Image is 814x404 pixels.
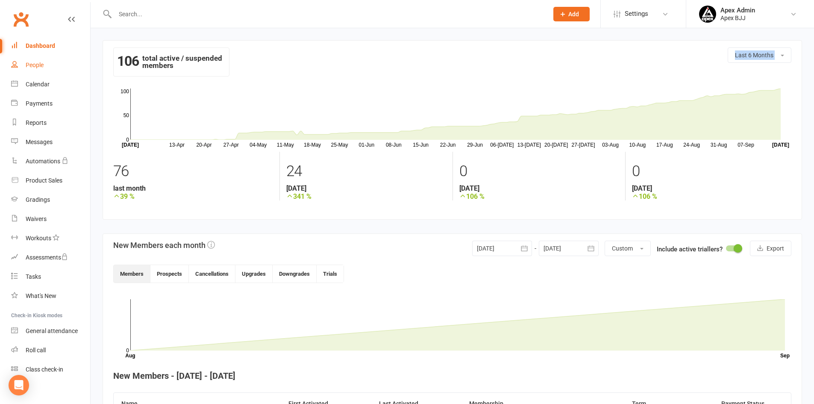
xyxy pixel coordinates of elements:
a: People [11,56,90,75]
div: Workouts [26,235,51,242]
button: Export [750,241,791,256]
h4: New Members - [DATE] - [DATE] [113,371,791,380]
button: Upgrades [235,265,273,283]
div: Reports [26,119,47,126]
a: General attendance kiosk mode [11,321,90,341]
a: Payments [11,94,90,113]
button: Prospects [150,265,189,283]
div: Open Intercom Messenger [9,375,29,395]
a: Waivers [11,209,90,229]
div: 76 [113,159,273,184]
strong: last month [113,184,273,192]
div: Tasks [26,273,41,280]
span: Last 6 Months [735,52,773,59]
div: 0 [632,159,791,184]
button: Downgrades [273,265,317,283]
div: Assessments [26,254,68,261]
div: Roll call [26,347,46,354]
input: Search... [112,8,542,20]
strong: 341 % [286,192,446,201]
strong: [DATE] [459,184,619,192]
div: Product Sales [26,177,62,184]
a: Clubworx [10,9,32,30]
a: Workouts [11,229,90,248]
div: Calendar [26,81,50,88]
label: Include active triallers? [657,244,723,254]
div: People [26,62,44,68]
strong: 39 % [113,192,273,201]
span: Custom [612,245,633,252]
a: Tasks [11,267,90,286]
a: Class kiosk mode [11,360,90,379]
a: Assessments [11,248,90,267]
strong: [DATE] [632,184,791,192]
div: Messages [26,139,53,145]
strong: 106 % [459,192,619,201]
button: Trials [317,265,344,283]
strong: [DATE] [286,184,446,192]
img: thumb_image1745496852.png [699,6,716,23]
button: Custom [605,241,651,256]
a: Calendar [11,75,90,94]
div: Dashboard [26,42,55,49]
strong: 106 % [632,192,791,201]
a: Gradings [11,190,90,209]
div: Payments [26,100,53,107]
span: Add [568,11,579,18]
div: total active / suspended members [113,47,229,77]
button: Members [114,265,150,283]
h3: New Members each month [113,241,215,250]
a: Reports [11,113,90,133]
a: Messages [11,133,90,152]
button: Add [553,7,590,21]
div: Automations [26,158,60,165]
div: 0 [459,159,619,184]
a: Dashboard [11,36,90,56]
strong: 106 [117,55,139,68]
button: Cancellations [189,265,235,283]
div: Waivers [26,215,47,222]
div: Gradings [26,196,50,203]
a: What's New [11,286,90,306]
div: Apex Admin [720,6,755,14]
div: Apex BJJ [720,14,755,22]
a: Product Sales [11,171,90,190]
a: Automations [11,152,90,171]
div: 24 [286,159,446,184]
a: Roll call [11,341,90,360]
span: Settings [625,4,648,24]
div: What's New [26,292,56,299]
button: Last 6 Months [728,47,791,63]
div: Class check-in [26,366,63,373]
div: General attendance [26,327,78,334]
